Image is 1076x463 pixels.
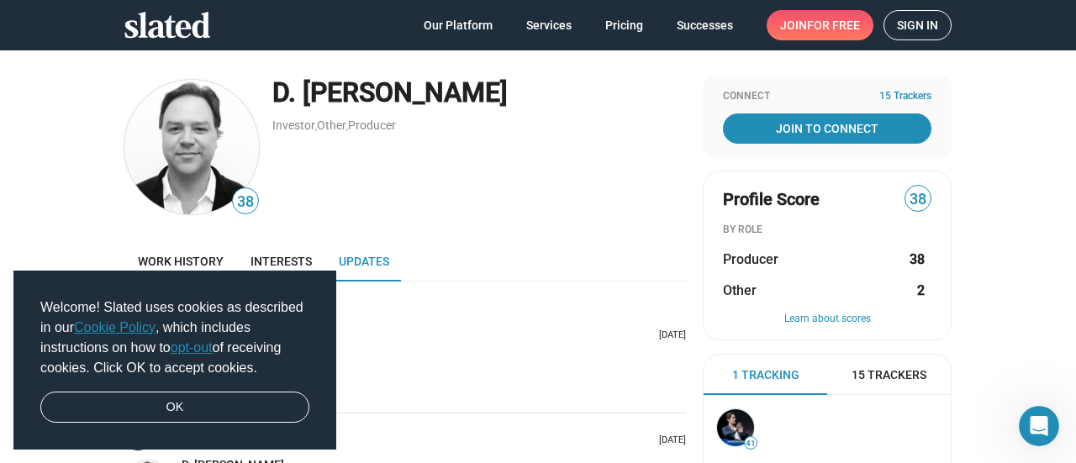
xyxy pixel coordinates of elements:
[723,313,931,326] button: Learn about scores
[652,329,686,342] p: [DATE]
[879,90,931,103] span: 15 Trackers
[592,10,657,40] a: Pricing
[723,188,820,211] span: Profile Score
[339,255,389,268] span: Updates
[315,122,317,131] span: ,
[348,118,396,132] a: Producer
[883,10,952,40] a: Sign in
[897,11,938,39] span: Sign in
[1019,406,1059,446] iframe: Intercom live chat
[74,320,156,334] a: Cookie Policy
[138,255,224,268] span: Work history
[346,122,348,131] span: ,
[605,10,643,40] span: Pricing
[317,118,346,132] a: Other
[723,113,931,144] a: Join To Connect
[40,297,309,378] span: Welcome! Slated uses cookies as described in our , which includes instructions on how to of recei...
[40,392,309,424] a: dismiss cookie message
[410,10,506,40] a: Our Platform
[905,188,931,211] span: 38
[732,367,799,383] span: 1 Tracking
[663,10,746,40] a: Successes
[723,281,757,299] span: Other
[780,10,860,40] span: Join
[272,118,315,132] a: Investor
[325,241,403,281] a: Updates
[124,80,259,214] img: D. Todd Shepherd
[424,10,493,40] span: Our Platform
[723,250,778,268] span: Producer
[910,250,925,268] strong: 38
[526,10,572,40] span: Services
[767,10,873,40] a: Joinfor free
[652,434,686,447] p: [DATE]
[251,255,312,268] span: Interests
[677,10,733,40] span: Successes
[723,224,931,237] div: BY ROLE
[807,10,860,40] span: for free
[233,191,258,213] span: 38
[171,340,213,355] a: opt-out
[745,439,757,449] span: 41
[726,113,928,144] span: Join To Connect
[717,409,754,446] img: Stephan Paternot
[272,75,686,111] div: D. [PERSON_NAME]
[852,367,926,383] span: 15 Trackers
[13,271,336,450] div: cookieconsent
[124,241,237,281] a: Work history
[723,90,931,103] div: Connect
[917,281,925,299] strong: 2
[237,241,325,281] a: Interests
[513,10,585,40] a: Services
